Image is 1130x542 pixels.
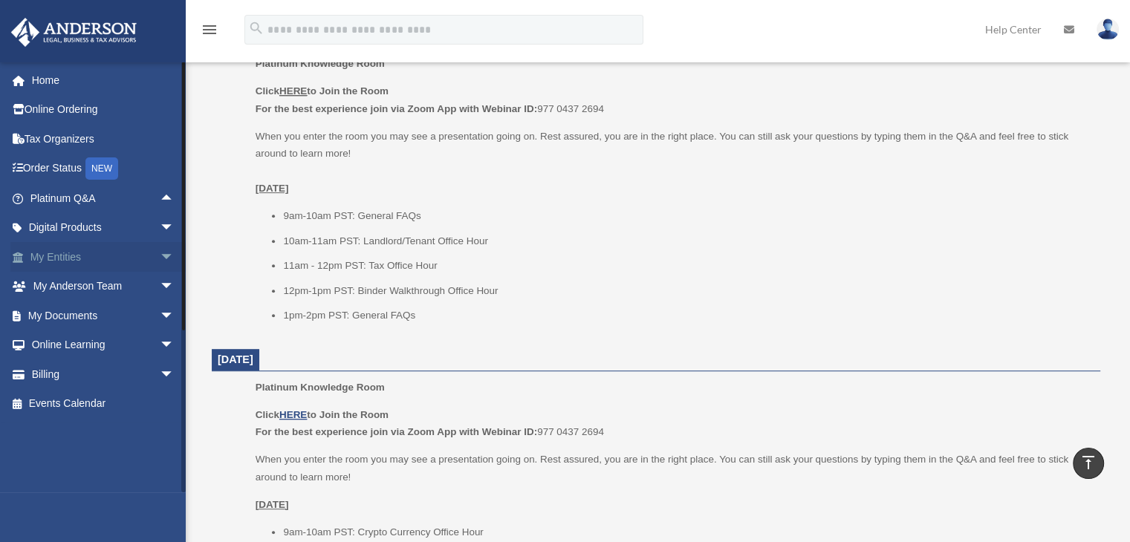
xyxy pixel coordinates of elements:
[10,242,197,272] a: My Entitiesarrow_drop_down
[1097,19,1119,40] img: User Pic
[10,301,197,330] a: My Documentsarrow_drop_down
[201,21,218,39] i: menu
[1073,448,1104,479] a: vertical_align_top
[283,282,1090,300] li: 12pm-1pm PST: Binder Walkthrough Office Hour
[160,183,189,214] span: arrow_drop_up
[256,128,1090,197] p: When you enter the room you may see a presentation going on. Rest assured, you are in the right p...
[10,124,197,154] a: Tax Organizers
[283,523,1090,541] li: 9am-10am PST: Crypto Currency Office Hour
[7,18,141,47] img: Anderson Advisors Platinum Portal
[160,213,189,244] span: arrow_drop_down
[256,451,1090,486] p: When you enter the room you may see a presentation going on. Rest assured, you are in the right p...
[256,103,537,114] b: For the best experience join via Zoom App with Webinar ID:
[279,409,307,420] a: HERE
[256,58,385,69] span: Platinum Knowledge Room
[1079,454,1097,471] i: vertical_align_top
[283,207,1090,225] li: 9am-10am PST: General FAQs
[248,20,264,36] i: search
[256,183,289,194] u: [DATE]
[283,257,1090,275] li: 11am - 12pm PST: Tax Office Hour
[10,65,197,95] a: Home
[160,330,189,361] span: arrow_drop_down
[160,242,189,272] span: arrow_drop_down
[201,26,218,39] a: menu
[10,330,197,360] a: Online Learningarrow_drop_down
[283,232,1090,250] li: 10am-11am PST: Landlord/Tenant Office Hour
[256,82,1090,117] p: 977 0437 2694
[256,426,537,437] b: For the best experience join via Zoom App with Webinar ID:
[160,301,189,331] span: arrow_drop_down
[256,409,389,420] b: Click to Join the Room
[160,359,189,390] span: arrow_drop_down
[10,154,197,184] a: Order StatusNEW
[283,307,1090,324] li: 1pm-2pm PST: General FAQs
[256,382,385,393] span: Platinum Knowledge Room
[279,85,307,97] u: HERE
[160,272,189,302] span: arrow_drop_down
[85,157,118,180] div: NEW
[10,95,197,125] a: Online Ordering
[10,389,197,419] a: Events Calendar
[10,213,197,243] a: Digital Productsarrow_drop_down
[256,406,1090,441] p: 977 0437 2694
[10,272,197,301] a: My Anderson Teamarrow_drop_down
[10,359,197,389] a: Billingarrow_drop_down
[218,353,253,365] span: [DATE]
[10,183,197,213] a: Platinum Q&Aarrow_drop_up
[256,499,289,510] u: [DATE]
[256,85,389,97] b: Click to Join the Room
